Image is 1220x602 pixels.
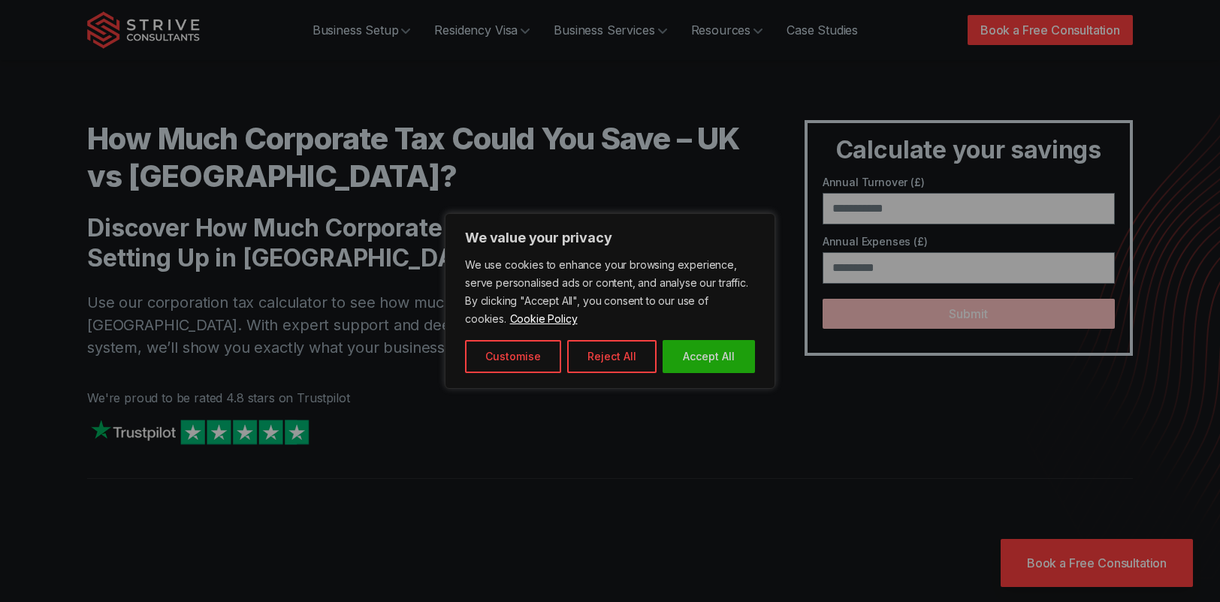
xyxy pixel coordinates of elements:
a: Cookie Policy [509,312,578,326]
p: We use cookies to enhance your browsing experience, serve personalised ads or content, and analys... [465,256,755,328]
button: Accept All [663,340,755,373]
div: We value your privacy [445,213,775,389]
button: Customise [465,340,561,373]
button: Reject All [567,340,657,373]
p: We value your privacy [465,229,755,247]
